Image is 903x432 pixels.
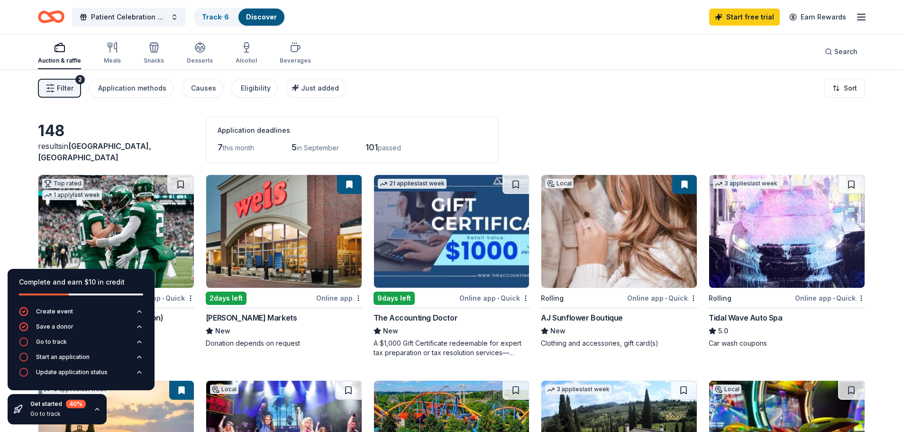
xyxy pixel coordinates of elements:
[297,144,339,152] span: in September
[206,175,362,348] a: Image for Weis Markets2days leftOnline app[PERSON_NAME] MarketsNewDonation depends on request
[545,385,611,395] div: 3 applies last week
[75,75,85,84] div: 2
[19,337,143,352] button: Go to track
[374,175,530,358] a: Image for The Accounting Doctor21 applieslast week9days leftOnline app•QuickThe Accounting Doctor...
[104,57,121,64] div: Meals
[218,142,223,152] span: 7
[833,294,835,302] span: •
[817,42,865,61] button: Search
[144,38,164,69] button: Snacks
[206,312,297,323] div: [PERSON_NAME] Markets
[206,292,246,305] div: 2 days left
[215,325,230,337] span: New
[374,292,415,305] div: 9 days left
[218,125,487,136] div: Application deadlines
[30,410,86,418] div: Go to track
[193,8,285,27] button: Track· 6Discover
[231,79,278,98] button: Eligibility
[36,338,67,346] div: Go to track
[206,175,362,288] img: Image for Weis Markets
[824,79,865,98] button: Sort
[541,175,697,288] img: Image for AJ Sunflower Boutique
[383,325,398,337] span: New
[709,9,780,26] a: Start free trial
[795,292,865,304] div: Online app Quick
[191,83,216,94] div: Causes
[241,83,271,94] div: Eligibility
[378,144,401,152] span: passed
[459,292,529,304] div: Online app Quick
[834,46,857,57] span: Search
[316,292,362,304] div: Online app
[210,385,238,394] div: Local
[541,312,623,323] div: AJ Sunflower Boutique
[38,38,81,69] button: Auction & raffle
[280,38,311,69] button: Beverages
[38,141,151,162] span: [GEOGRAPHIC_DATA], [GEOGRAPHIC_DATA]
[365,142,378,152] span: 101
[206,339,362,348] div: Donation depends on request
[713,385,741,394] div: Local
[301,84,339,92] span: Just added
[19,276,143,288] div: Complete and earn $10 in credit
[286,79,347,98] button: Just added
[38,141,151,162] span: in
[550,325,566,337] span: New
[38,57,81,64] div: Auction & raffle
[627,292,697,304] div: Online app Quick
[187,57,213,64] div: Desserts
[182,79,224,98] button: Causes
[709,175,865,348] a: Image for Tidal Wave Auto Spa3 applieslast weekRollingOnline app•QuickTidal Wave Auto Spa5.0Car w...
[30,400,86,408] div: Get started
[66,400,86,408] div: 40 %
[374,175,529,288] img: Image for The Accounting Doctor
[89,79,174,98] button: Application methods
[38,175,194,288] img: Image for New York Jets (In-Kind Donation)
[545,179,574,188] div: Local
[42,190,102,200] div: 1 apply last week
[709,312,782,323] div: Tidal Wave Auto Spa
[42,179,83,188] div: Top rated
[378,179,447,189] div: 21 applies last week
[709,339,865,348] div: Car wash coupons
[38,175,194,348] a: Image for New York Jets (In-Kind Donation)Top rated1 applylast weekRollingOnline app•Quick[US_STA...
[374,339,530,358] div: A $1,000 Gift Certificate redeemable for expert tax preparation or tax resolution services—recipi...
[665,294,667,302] span: •
[713,179,779,189] div: 3 applies last week
[844,83,857,94] span: Sort
[19,368,143,383] button: Update application status
[57,83,73,94] span: Filter
[19,352,143,368] button: Start an application
[144,57,164,64] div: Snacks
[236,38,257,69] button: Alcohol
[709,175,865,288] img: Image for Tidal Wave Auto Spa
[541,175,697,348] a: Image for AJ Sunflower BoutiqueLocalRollingOnline app•QuickAJ Sunflower BoutiqueNewClothing and a...
[38,79,81,98] button: Filter2
[19,307,143,322] button: Create event
[718,325,728,337] span: 5.0
[497,294,499,302] span: •
[19,322,143,337] button: Save a donor
[292,142,297,152] span: 5
[98,83,166,94] div: Application methods
[72,8,186,27] button: Patient Celebration Day
[187,38,213,69] button: Desserts
[236,57,257,64] div: Alcohol
[36,353,90,361] div: Start an application
[36,323,73,331] div: Save a donor
[784,9,852,26] a: Earn Rewards
[541,339,697,348] div: Clothing and accessories, gift card(s)
[280,57,311,64] div: Beverages
[162,294,164,302] span: •
[374,312,458,323] div: The Accounting Doctor
[202,13,229,21] a: Track· 6
[38,6,64,28] a: Home
[246,13,277,21] a: Discover
[36,308,73,315] div: Create event
[541,293,564,304] div: Rolling
[91,11,167,23] span: Patient Celebration Day
[36,368,108,376] div: Update application status
[104,38,121,69] button: Meals
[38,140,194,163] div: results
[709,293,731,304] div: Rolling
